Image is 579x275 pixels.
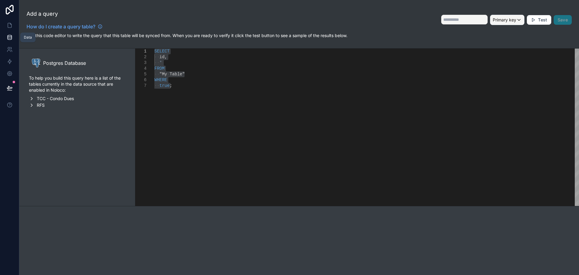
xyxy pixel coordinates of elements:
span: Test [538,17,547,23]
span: ·· [154,83,160,88]
button: Primary key [490,15,524,25]
p: Use this code editor to write the query that this table will be synced from. When you are ready t... [27,33,572,39]
div: scrollable content [19,49,135,206]
span: · [167,72,169,77]
div: 4 [135,66,147,71]
span: WHERE [154,77,167,82]
div: 2 [135,54,147,60]
span: ·· [154,55,160,59]
div: 3 [135,60,147,66]
span: How do I create a query table? [27,23,95,30]
span: , [165,55,167,59]
span: ·· [154,60,160,65]
span: Add a query [27,10,58,18]
div: 5 [135,71,147,77]
span: Primary key [493,17,516,22]
span: true [160,83,170,88]
span: FROM [154,66,165,71]
img: leftSidebar.data.sync.customQuery.logoAlt [31,58,41,68]
div: Data [24,35,32,40]
button: Test [527,15,551,25]
span: TCC - Condo Dues [37,96,74,102]
span: RFS [37,102,45,108]
span: Table" [169,72,185,77]
span: ·· [154,72,160,77]
span: ; [169,83,172,88]
div: 7 [135,83,147,89]
div: 1 [135,49,147,54]
a: How do I create a query table? [27,23,103,30]
span: Postgres Database [43,59,86,67]
p: To help you build this query here is a list of the tables currently in the data source that are e... [29,75,125,93]
span: id [160,55,165,59]
div: 6 [135,77,147,83]
span: "My [160,72,167,77]
span: SELECT [154,49,169,54]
